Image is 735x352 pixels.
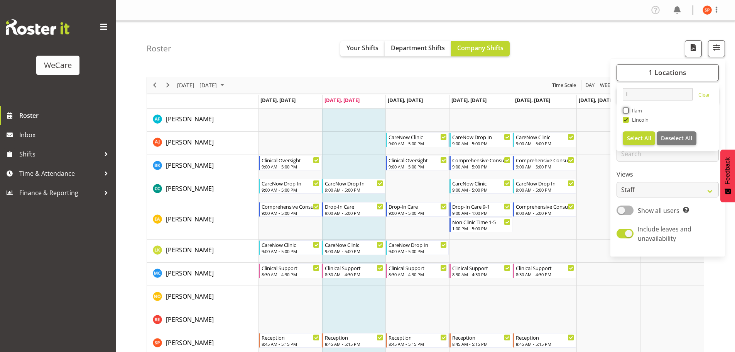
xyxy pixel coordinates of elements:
button: Previous [150,80,160,90]
span: Select All [627,134,651,142]
a: [PERSON_NAME] [166,338,214,347]
div: next period [161,77,174,94]
div: 8:45 AM - 5:15 PM [262,341,320,347]
div: Liandy Kritzinger"s event - CareNow Drop In Begin From Wednesday, August 20, 2025 at 9:00:00 AM G... [386,240,449,255]
div: Amy Johannsen"s event - CareNow Clinic Begin From Friday, August 22, 2025 at 9:00:00 AM GMT+12:00... [513,133,576,147]
td: Mary Childs resource [147,263,259,286]
div: CareNow Clinic [325,241,383,248]
span: [PERSON_NAME] [166,184,214,193]
div: 8:30 AM - 4:30 PM [452,271,510,277]
td: Alex Ferguson resource [147,109,259,132]
span: [PERSON_NAME] [166,138,214,146]
div: 9:00 AM - 5:00 PM [262,210,320,216]
div: CareNow Drop In [452,133,510,141]
span: [DATE], [DATE] [515,97,550,104]
span: [PERSON_NAME] [166,292,214,301]
div: CareNow Clinic [262,241,320,248]
div: 8:45 AM - 5:15 PM [516,341,574,347]
span: 1 Locations [649,68,686,77]
div: Mary Childs"s event - Clinical Support Begin From Wednesday, August 20, 2025 at 8:30:00 AM GMT+12... [386,264,449,278]
div: 9:00 AM - 5:00 PM [452,187,510,193]
div: CareNow Clinic [452,179,510,187]
div: Reception [452,333,510,341]
div: 9:00 AM - 5:00 PM [325,210,383,216]
div: Clinical Support [452,264,510,272]
button: August 2025 [176,80,228,90]
a: [PERSON_NAME] [166,245,214,255]
div: Drop-In Care [389,202,447,210]
div: WeCare [44,60,72,71]
span: [DATE], [DATE] [579,97,614,104]
div: Reception [325,333,383,341]
span: Day [585,80,595,90]
div: 8:30 AM - 4:30 PM [325,271,383,277]
button: Your Shifts [340,41,385,56]
label: Views [617,170,719,179]
div: 9:00 AM - 5:00 PM [262,187,320,193]
span: [DATE], [DATE] [324,97,360,104]
div: 8:45 AM - 5:15 PM [325,341,383,347]
div: 9:00 AM - 5:00 PM [516,163,574,170]
h4: Roster [147,44,171,53]
div: Charlotte Courtney"s event - CareNow Clinic Begin From Thursday, August 21, 2025 at 9:00:00 AM GM... [449,179,512,194]
span: Your Shifts [346,44,378,52]
div: Liandy Kritzinger"s event - CareNow Clinic Begin From Monday, August 18, 2025 at 9:00:00 AM GMT+1... [259,240,322,255]
div: Mary Childs"s event - Clinical Support Begin From Friday, August 22, 2025 at 8:30:00 AM GMT+12:00... [513,264,576,278]
div: Samantha Poultney"s event - Reception Begin From Wednesday, August 20, 2025 at 8:45:00 AM GMT+12:... [386,333,449,348]
div: 9:00 AM - 1:00 PM [452,210,510,216]
span: [DATE], [DATE] [260,97,296,104]
div: Ena Advincula"s event - Comprehensive Consult Begin From Monday, August 18, 2025 at 9:00:00 AM GM... [259,202,322,217]
div: 9:00 AM - 5:00 PM [325,248,383,254]
span: [DATE], [DATE] [451,97,487,104]
a: [PERSON_NAME] [166,138,214,147]
span: [PERSON_NAME] [166,315,214,324]
div: Mary Childs"s event - Clinical Support Begin From Thursday, August 21, 2025 at 8:30:00 AM GMT+12:... [449,264,512,278]
button: Time Scale [551,80,578,90]
span: Inbox [19,129,112,141]
div: Reception [262,333,320,341]
span: [PERSON_NAME] [166,115,214,123]
div: Comprehensive Consult [262,202,320,210]
div: previous period [148,77,161,94]
div: CareNow Clinic [516,133,574,141]
div: Reception [389,333,447,341]
div: Charlotte Courtney"s event - CareNow Drop In Begin From Monday, August 18, 2025 at 9:00:00 AM GMT... [259,179,322,194]
div: August 18 - 24, 2025 [174,77,229,94]
div: 9:00 AM - 5:00 PM [262,163,320,170]
div: 9:00 AM - 5:00 PM [516,210,574,216]
div: Liandy Kritzinger"s event - CareNow Clinic Begin From Tuesday, August 19, 2025 at 9:00:00 AM GMT+... [322,240,385,255]
div: 9:00 AM - 5:00 PM [389,163,447,170]
span: [DATE] - [DATE] [176,80,218,90]
div: 9:00 AM - 5:00 PM [262,248,320,254]
a: Clear [698,91,710,100]
span: Week [599,80,614,90]
div: Brian Ko"s event - Clinical Oversight Begin From Wednesday, August 20, 2025 at 9:00:00 AM GMT+12:... [386,156,449,170]
div: 1:00 PM - 5:00 PM [452,225,510,231]
input: Search [623,88,693,100]
span: Deselect All [661,134,692,142]
div: 8:30 AM - 4:30 PM [516,271,574,277]
div: Drop-In Care 9-1 [452,202,510,210]
a: [PERSON_NAME] [166,114,214,124]
div: 8:30 AM - 4:30 PM [262,271,320,277]
div: Amy Johannsen"s event - CareNow Drop In Begin From Thursday, August 21, 2025 at 9:00:00 AM GMT+12... [449,133,512,147]
span: Shifts [19,148,100,160]
div: 9:00 AM - 5:00 PM [389,248,447,254]
div: Clinical Oversight [262,156,320,164]
a: [PERSON_NAME] [166,214,214,224]
td: Liandy Kritzinger resource [147,240,259,263]
div: Clinical Support [516,264,574,272]
div: Ena Advincula"s event - Comprehensive Consult Begin From Friday, August 22, 2025 at 9:00:00 AM GM... [513,202,576,217]
div: 9:00 AM - 5:00 PM [516,140,574,146]
div: Comprehensive Consult [516,202,574,210]
div: 9:00 AM - 5:00 PM [452,140,510,146]
div: 8:45 AM - 5:15 PM [389,341,447,347]
div: Samantha Poultney"s event - Reception Begin From Friday, August 22, 2025 at 8:45:00 AM GMT+12:00 ... [513,333,576,348]
td: Natasha Ottley resource [147,286,259,309]
td: Amy Johannsen resource [147,132,259,155]
div: Ena Advincula"s event - Drop-In Care Begin From Wednesday, August 20, 2025 at 9:00:00 AM GMT+12:0... [386,202,449,217]
div: Samantha Poultney"s event - Reception Begin From Tuesday, August 19, 2025 at 8:45:00 AM GMT+12:00... [322,333,385,348]
button: Download a PDF of the roster according to the set date range. [685,40,702,57]
button: Select All [623,131,656,145]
